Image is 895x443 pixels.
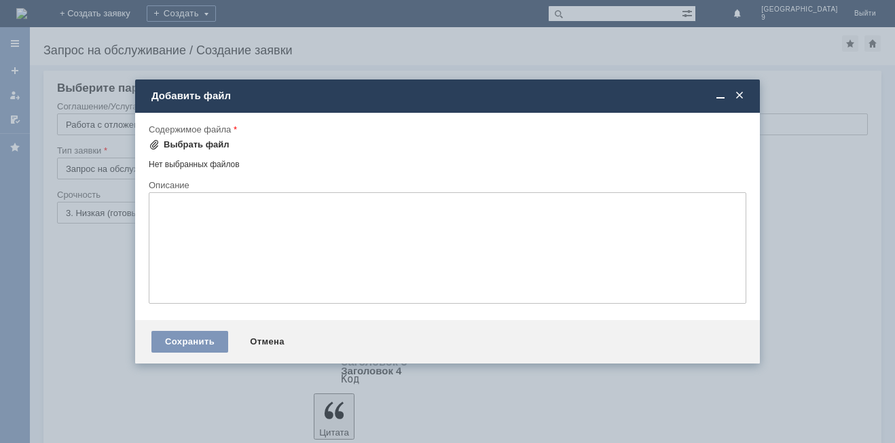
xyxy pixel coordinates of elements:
[5,5,198,16] div: Здравствуйте
[164,139,230,150] div: Выбрать файл
[714,90,727,102] span: Свернуть (Ctrl + M)
[733,90,746,102] span: Закрыть
[151,90,746,102] div: Добавить файл
[149,125,744,134] div: Содержимое файла
[149,181,744,190] div: Описание
[149,154,746,170] div: Нет выбранных файлов
[5,27,198,49] div: Удалите пожалуйста отложенные чеки от [DATE]
[5,60,198,71] div: Спасибо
